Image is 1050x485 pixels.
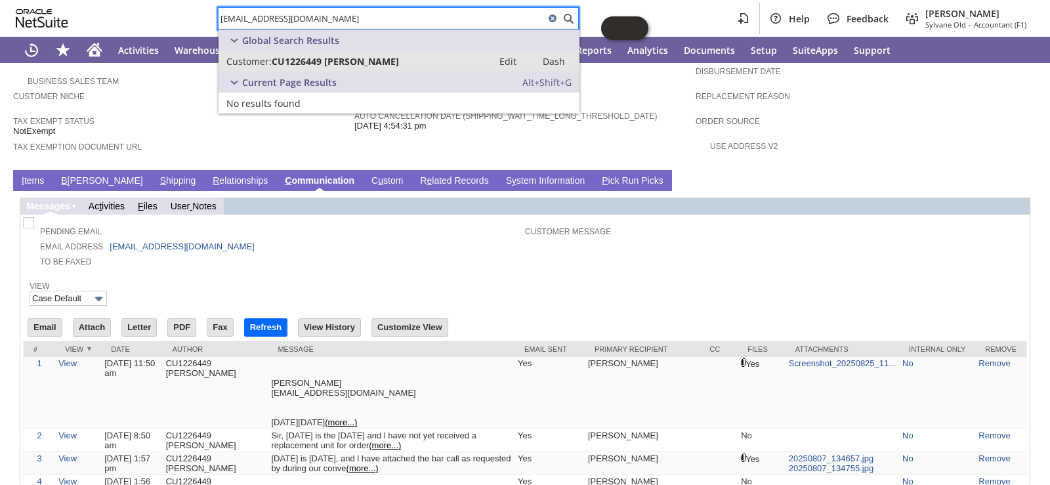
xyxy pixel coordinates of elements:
[268,452,514,475] td: [DATE] is [DATE], and l have attached the bar call as requested by during our conve
[925,20,966,30] span: Sylvane Old
[30,291,107,306] input: Case Default
[40,227,102,236] a: Pending Email
[378,175,383,186] span: u
[23,217,34,228] img: Unchecked
[40,257,91,266] a: To Be Faxed
[485,53,531,69] a: Edit:
[163,357,268,429] td: CU1226449 [PERSON_NAME]
[585,357,700,429] td: [PERSON_NAME]
[354,121,427,131] span: [DATE] 4:54:31 pm
[37,453,41,463] a: 3
[278,345,505,353] div: Message
[524,345,575,353] div: Email Sent
[602,175,608,186] span: P
[47,37,79,63] div: Shortcuts
[978,453,1010,463] a: Remove
[101,429,162,452] td: [DATE] 8:50 am
[427,175,432,186] span: e
[325,417,357,427] a: (more...)
[207,319,232,336] input: Fax
[219,51,579,72] a: Customer:CU1226449 [PERSON_NAME]Edit: Dash:
[299,319,360,336] input: View History
[245,319,287,336] input: Refresh
[595,345,690,353] div: Primary Recipient
[13,92,85,101] a: Customer Niche
[37,431,41,440] a: 2
[89,201,125,211] a: Activities
[101,357,162,429] td: [DATE] 11:50 am
[18,175,47,188] a: Items
[55,42,71,58] svg: Shortcuts
[110,242,254,251] a: [EMAIL_ADDRESS][DOMAIN_NAME]
[30,282,50,291] a: View
[795,345,889,353] div: Attachments
[268,357,514,429] td: [PERSON_NAME] [EMAIL_ADDRESS][DOMAIN_NAME] [DATE][DATE]
[789,453,873,463] a: 20250807_134657.jpg
[163,452,268,475] td: CU1226449 [PERSON_NAME]
[514,452,585,475] td: Yes
[122,319,156,336] input: Letter
[847,12,889,25] span: Feedback
[601,16,648,40] iframe: Click here to launch Oracle Guided Learning Help Panel
[560,11,576,26] svg: Search
[171,201,217,211] a: UserNotes
[58,453,77,463] a: View
[525,227,611,236] a: Customer Message
[101,452,162,475] td: [DATE] 1:57 pm
[285,175,291,186] span: C
[213,175,219,186] span: R
[902,453,913,463] a: No
[54,201,60,211] span: g
[512,175,516,186] span: y
[417,175,492,188] a: Related Records
[79,37,110,63] a: Home
[28,319,62,336] input: Email
[974,20,1026,30] span: Accountant (F1)
[73,319,110,336] input: Attach
[26,201,70,211] a: Messages
[28,77,119,86] a: Business Sales Team
[785,37,846,63] a: SuiteApps
[503,175,589,188] a: System Information
[696,92,790,101] a: Replacement reason
[242,34,339,47] span: Global Search Results
[514,429,585,452] td: Yes
[925,7,1026,20] span: [PERSON_NAME]
[846,37,898,63] a: Support
[118,44,159,56] span: Activities
[747,345,776,353] div: Files
[282,175,358,188] a: Communication
[87,42,102,58] svg: Home
[368,175,406,188] a: Custom
[696,67,781,76] a: Disbursement Date
[743,37,785,63] a: Setup
[969,20,971,30] span: -
[709,345,728,353] div: Cc
[522,76,572,89] span: Alt+Shift+G
[219,93,579,114] a: No results found
[160,175,166,186] span: S
[167,37,233,63] a: Warehouse
[568,37,619,63] a: Reports
[978,431,1010,440] a: Remove
[65,345,91,353] div: View
[696,117,760,126] a: Order Source
[33,345,45,353] div: #
[531,53,577,69] a: Dash:
[354,112,657,121] a: Auto Cancellation Date (shipping_wait_time_long_threshold_date)
[22,175,24,186] span: I
[789,463,873,473] a: 20250807_134755.jpg
[40,242,103,251] a: Email Address
[598,175,666,188] a: Pick Run Picks
[138,201,144,211] span: F
[163,429,268,452] td: CU1226449 [PERSON_NAME]
[99,201,102,211] span: t
[738,429,786,452] td: No
[13,142,142,152] a: Tax Exemption Document URL
[738,452,786,475] td: Yes
[226,55,272,68] span: Customer:
[268,429,514,452] td: Sir, [DATE] is the [DATE] and l have not yet received a replacement unit for order
[110,37,167,63] a: Activities
[13,117,94,126] a: Tax Exempt Status
[37,358,41,368] a: 1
